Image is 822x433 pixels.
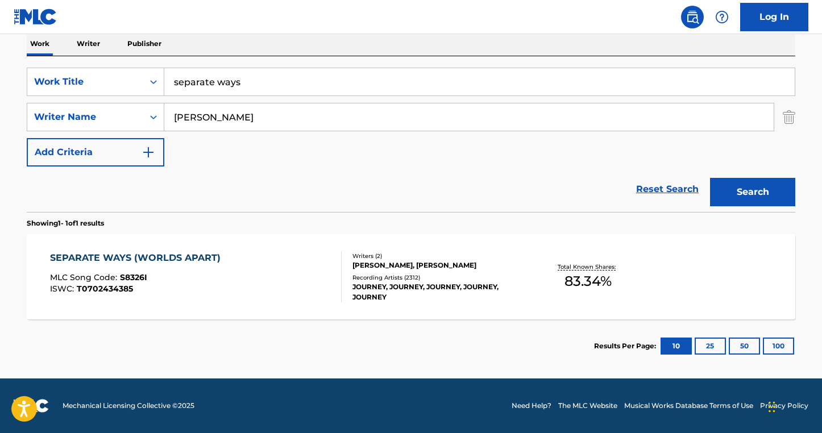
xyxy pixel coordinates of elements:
[63,401,194,411] span: Mechanical Licensing Collective © 2025
[512,401,551,411] a: Need Help?
[352,260,524,270] div: [PERSON_NAME], [PERSON_NAME]
[27,68,795,212] form: Search Form
[73,32,103,56] p: Writer
[27,32,53,56] p: Work
[50,251,226,265] div: SEPARATE WAYS (WORLDS APART)
[27,138,164,166] button: Add Criteria
[352,273,524,282] div: Recording Artists ( 2312 )
[352,282,524,302] div: JOURNEY, JOURNEY, JOURNEY, JOURNEY, JOURNEY
[695,338,726,355] button: 25
[769,390,775,424] div: Drag
[765,378,822,433] iframe: Chat Widget
[558,401,617,411] a: The MLC Website
[783,103,795,131] img: Delete Criterion
[14,9,57,25] img: MLC Logo
[50,272,120,282] span: MLC Song Code :
[27,234,795,319] a: SEPARATE WAYS (WORLDS APART)MLC Song Code:S8326IISWC:T0702434385Writers (2)[PERSON_NAME], [PERSON...
[14,399,49,413] img: logo
[142,145,155,159] img: 9d2ae6d4665cec9f34b9.svg
[124,32,165,56] p: Publisher
[624,401,753,411] a: Musical Works Database Terms of Use
[661,338,692,355] button: 10
[34,75,136,89] div: Work Title
[710,178,795,206] button: Search
[50,284,77,294] span: ISWC :
[630,177,704,202] a: Reset Search
[711,6,733,28] div: Help
[760,401,808,411] a: Privacy Policy
[686,10,699,24] img: search
[715,10,729,24] img: help
[34,110,136,124] div: Writer Name
[594,341,659,351] p: Results Per Page:
[120,272,147,282] span: S8326I
[729,338,760,355] button: 50
[558,263,618,271] p: Total Known Shares:
[740,3,808,31] a: Log In
[352,252,524,260] div: Writers ( 2 )
[27,218,104,228] p: Showing 1 - 1 of 1 results
[77,284,133,294] span: T0702434385
[681,6,704,28] a: Public Search
[763,338,794,355] button: 100
[564,271,612,292] span: 83.34 %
